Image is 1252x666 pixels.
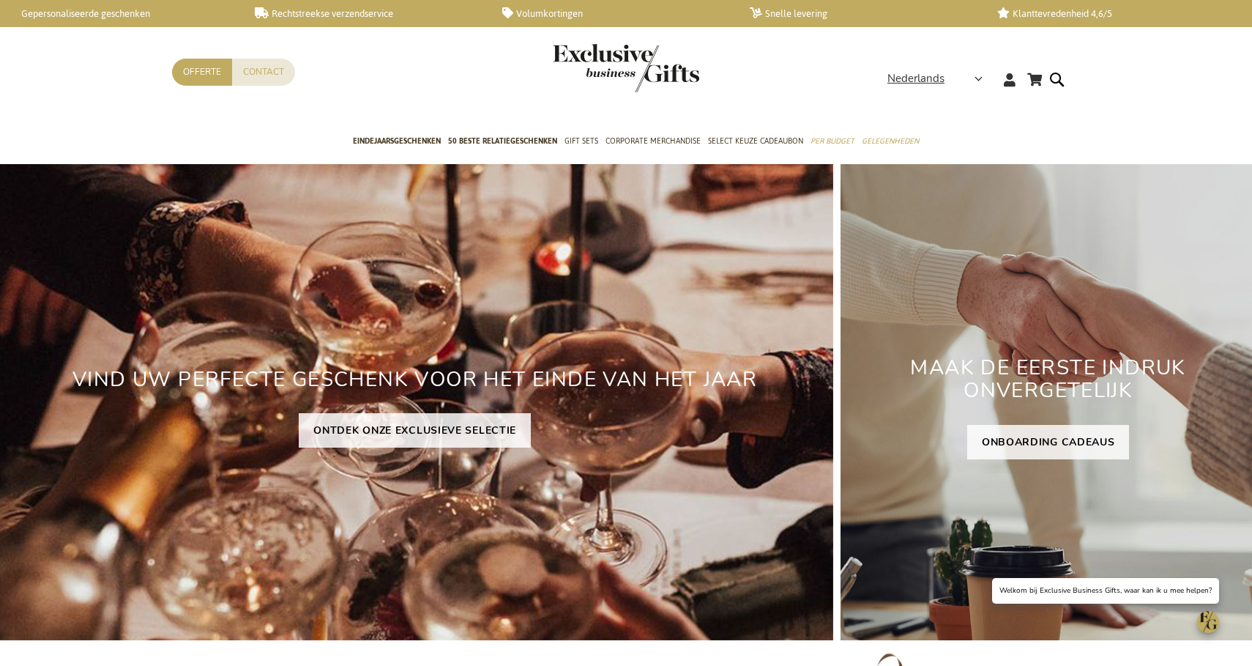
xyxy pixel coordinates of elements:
img: Exclusive Business gifts logo [553,44,699,92]
span: Gelegenheden [862,133,919,149]
a: store logo [553,44,626,92]
span: Corporate Merchandise [605,133,701,149]
a: ONTDEK ONZE EXCLUSIEVE SELECTIE [299,413,531,448]
a: Klanttevredenheid 4,6/5 [997,7,1221,20]
span: Eindejaarsgeschenken [353,133,441,149]
div: Nederlands [887,70,992,87]
span: Nederlands [887,70,944,87]
a: Snelle levering [750,7,974,20]
a: Rechtstreekse verzendservice [255,7,479,20]
a: Offerte [172,59,232,86]
span: Select Keuze Cadeaubon [708,133,803,149]
span: 50 beste relatiegeschenken [448,133,557,149]
a: Gepersonaliseerde geschenken [7,7,231,20]
a: Volumkortingen [502,7,726,20]
span: Gift Sets [564,133,598,149]
a: ONBOARDING CADEAUS [967,425,1130,459]
a: Contact [232,59,295,86]
span: Per Budget [811,133,854,149]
